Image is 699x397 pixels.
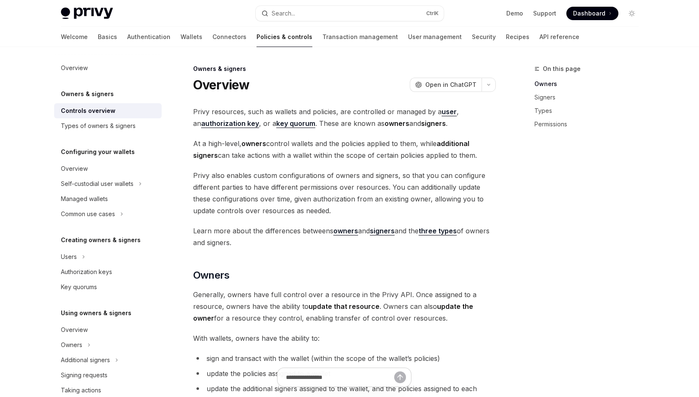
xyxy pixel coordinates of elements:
[370,227,395,235] a: signers
[54,322,162,337] a: Overview
[419,227,457,235] a: three types
[61,194,108,204] div: Managed wallets
[207,354,440,363] span: sign and transact with the wallet (within the scope of the wallet’s policies)
[193,106,496,129] span: Privy resources, such as wallets and policies, are controlled or managed by a , an , or a . These...
[566,7,618,20] a: Dashboard
[408,27,462,47] a: User management
[54,161,162,176] a: Overview
[61,325,88,335] div: Overview
[385,119,409,128] strong: owners
[54,279,162,295] a: Key quorums
[276,119,315,128] a: key quorum
[333,227,358,235] a: owners
[54,191,162,206] a: Managed wallets
[257,27,312,47] a: Policies & controls
[442,107,457,116] a: user
[61,8,113,19] img: light logo
[193,77,250,92] h1: Overview
[272,8,295,18] div: Search...
[506,27,529,47] a: Recipes
[181,27,202,47] a: Wallets
[61,179,134,189] div: Self-custodial user wallets
[534,104,645,118] a: Types
[212,27,246,47] a: Connectors
[533,9,556,18] a: Support
[534,118,645,131] a: Permissions
[54,264,162,279] a: Authorization keys
[426,10,439,17] span: Ctrl K
[61,121,136,131] div: Types of owners & signers
[54,60,162,76] a: Overview
[394,371,406,383] button: Send message
[472,27,496,47] a: Security
[61,147,135,157] h5: Configuring your wallets
[54,368,162,383] a: Signing requests
[543,64,581,74] span: On this page
[61,252,77,262] div: Users
[534,91,645,104] a: Signers
[98,27,117,47] a: Basics
[193,332,496,344] span: With wallets, owners have the ability to:
[61,355,110,365] div: Additional signers
[241,139,266,148] strong: owners
[425,81,476,89] span: Open in ChatGPT
[193,170,496,217] span: Privy also enables custom configurations of owners and signers, so that you can configure differe...
[506,9,523,18] a: Demo
[61,235,141,245] h5: Creating owners & signers
[625,7,639,20] button: Toggle dark mode
[309,302,380,311] strong: update that resource
[61,340,82,350] div: Owners
[193,225,496,248] span: Learn more about the differences betweens and and the of owners and signers.
[256,6,444,21] button: Search...CtrlK
[61,27,88,47] a: Welcome
[61,106,115,116] div: Controls overview
[534,77,645,91] a: Owners
[322,27,398,47] a: Transaction management
[193,269,229,282] span: Owners
[61,370,107,380] div: Signing requests
[573,9,605,18] span: Dashboard
[61,63,88,73] div: Overview
[61,282,97,292] div: Key quorums
[539,27,579,47] a: API reference
[54,103,162,118] a: Controls overview
[421,119,446,128] strong: signers
[193,65,496,73] div: Owners & signers
[410,78,482,92] button: Open in ChatGPT
[61,385,101,395] div: Taking actions
[61,209,115,219] div: Common use cases
[201,119,259,128] a: authorization key
[193,289,496,324] span: Generally, owners have full control over a resource in the Privy API. Once assigned to a resource...
[61,89,114,99] h5: Owners & signers
[61,267,112,277] div: Authorization keys
[54,118,162,133] a: Types of owners & signers
[61,308,131,318] h5: Using owners & signers
[127,27,170,47] a: Authentication
[193,138,496,161] span: At a high-level, control wallets and the policies applied to them, while can take actions with a ...
[61,164,88,174] div: Overview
